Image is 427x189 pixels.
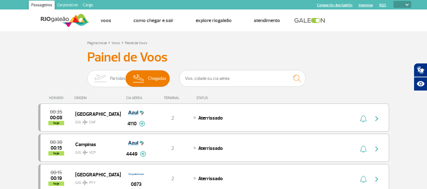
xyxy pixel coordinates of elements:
span: 0873 [131,180,142,188]
a: Como chegar e sair [133,17,174,24]
span: hoje [48,181,64,186]
span: 2 [171,145,174,151]
span: GIG [75,177,116,186]
div: ORIGEM [74,96,120,100]
div: CIA AÉREA [120,96,152,100]
a: RQS [379,3,386,7]
div: Plugin de acessibilidade da Hand Talk. [414,63,427,91]
span: Partidas [110,70,125,87]
div: STATUS [193,96,245,100]
span: 4449 [126,150,137,158]
a: Atendimento [254,17,280,24]
a: Voos [112,41,120,45]
div: HORÁRIO [40,96,75,100]
a: > [108,39,110,46]
img: seta-direita-painel-voo.svg [373,145,381,153]
span: 2025-08-26 00:35:00 [50,110,62,114]
span: Chegadas [148,70,166,87]
a: Imprensa [359,3,373,7]
button: Abrir tradutor de língua de sinais. [414,63,427,77]
img: mais-info-painel-voo.svg [139,121,145,127]
img: slider-embarque [90,70,110,87]
span: Campinas [75,140,116,148]
img: sino-painel-voo.svg [360,115,367,122]
span: [GEOGRAPHIC_DATA] [75,170,116,179]
span: 2025-08-26 00:30:00 [50,140,62,145]
span: 4110 [127,120,137,127]
a: Compra On-line GaleOn [317,3,352,7]
a: Voos [101,17,111,24]
span: hoje [48,151,64,156]
img: mais-info-painel-voo.svg [140,151,146,157]
button: Abrir recursos assistivos. [414,77,427,91]
a: Painel de Voos [125,41,147,45]
h3: Painel de Voos [87,50,340,65]
span: [GEOGRAPHIC_DATA] [75,110,116,118]
span: 2025-08-26 00:08:54 [50,115,62,120]
img: seta-direita-painel-voo.svg [373,115,381,122]
a: > [121,39,124,46]
span: GIG [75,146,116,156]
img: destiny_airplane.svg [82,180,88,185]
input: Voo, cidade ou cia aérea [179,70,306,87]
span: VCP [89,150,96,156]
img: seta-direita-painel-voo.svg [373,175,381,183]
span: hoje [48,121,64,125]
img: destiny_airplane.svg [82,150,88,155]
a: Explore RIOgaleão [196,17,232,24]
img: slider-desembarque [130,70,148,87]
img: sino-painel-voo.svg [360,175,367,183]
span: 2 [171,115,174,121]
span: GIG [75,116,116,125]
span: Aterrissado [198,115,223,121]
span: 2 [171,175,174,182]
a: Cargo [80,1,95,11]
span: PTY [89,180,95,186]
img: destiny_airplane.svg [82,120,88,125]
span: Aterrissado [198,145,223,151]
span: 2025-08-26 00:19:42 [51,176,62,180]
span: 2025-08-26 00:15:00 [51,170,62,175]
span: Aterrissado [198,175,223,182]
div: TERMINAL [152,96,193,100]
span: 2025-08-26 00:15:37 [51,146,62,150]
span: CNF [89,120,96,125]
img: sino-painel-voo.svg [360,145,367,153]
a: Página Inicial [87,41,107,45]
a: Corporativo [55,1,80,11]
a: Passageiros [29,1,55,11]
